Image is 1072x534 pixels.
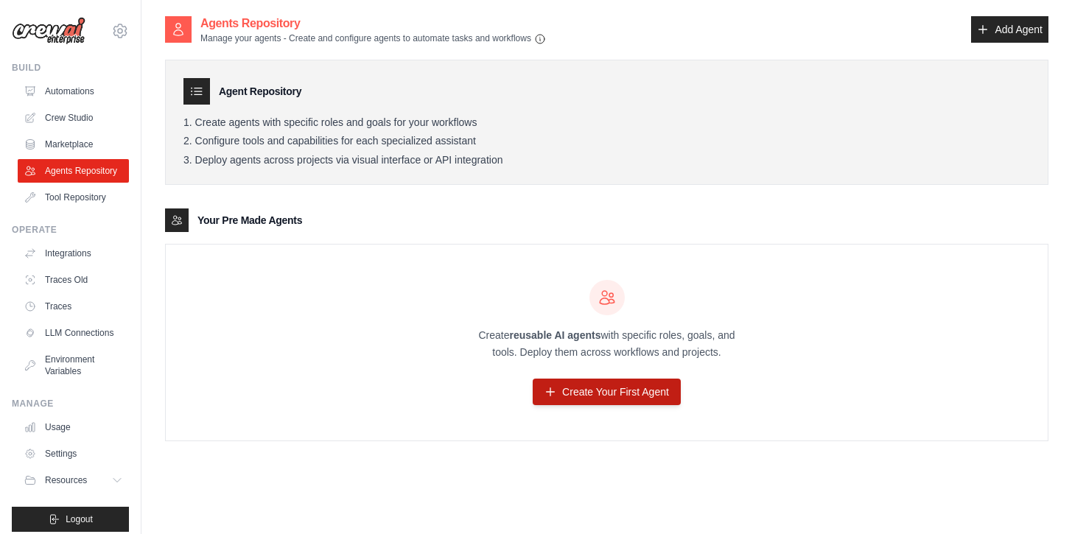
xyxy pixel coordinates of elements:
li: Create agents with specific roles and goals for your workflows [183,116,1030,130]
span: Resources [45,474,87,486]
a: Marketplace [18,133,129,156]
strong: reusable AI agents [509,329,600,341]
a: Crew Studio [18,106,129,130]
div: Manage [12,398,129,410]
li: Deploy agents across projects via visual interface or API integration [183,154,1030,167]
div: Build [12,62,129,74]
a: Settings [18,442,129,466]
p: Create with specific roles, goals, and tools. Deploy them across workflows and projects. [466,327,749,361]
li: Configure tools and capabilities for each specialized assistant [183,135,1030,148]
a: Tool Repository [18,186,129,209]
a: Integrations [18,242,129,265]
button: Logout [12,507,129,532]
a: LLM Connections [18,321,129,345]
a: Agents Repository [18,159,129,183]
h3: Your Pre Made Agents [197,213,302,228]
h3: Agent Repository [219,84,301,99]
span: Logout [66,513,93,525]
p: Manage your agents - Create and configure agents to automate tasks and workflows [200,32,546,45]
img: Logo [12,17,85,45]
h2: Agents Repository [200,15,546,32]
a: Usage [18,415,129,439]
a: Environment Variables [18,348,129,383]
a: Automations [18,80,129,103]
div: Operate [12,224,129,236]
a: Traces [18,295,129,318]
button: Resources [18,468,129,492]
a: Add Agent [971,16,1048,43]
a: Create Your First Agent [533,379,681,405]
a: Traces Old [18,268,129,292]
